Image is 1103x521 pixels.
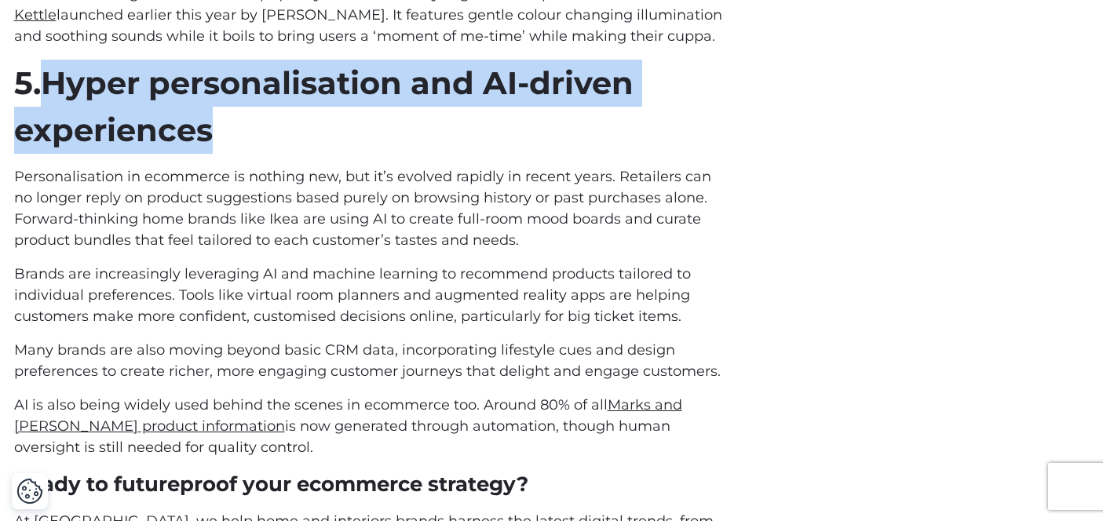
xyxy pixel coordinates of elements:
span: AI is also being widely used behind the scenes in ecommerce too. Around 80% of all [14,396,608,414]
span: Personalisation in ecommerce is nothing new, but it’s evolved rapidly in recent years. Retailers ... [14,168,711,249]
span: launched earlier this year by [PERSON_NAME]. It features gentle colour changing illumination and ... [14,6,722,45]
img: Revisit consent button [16,478,43,505]
span: Hyper personalisation and AI-driven experiences [14,64,634,149]
button: Cookie Settings [16,478,43,505]
h3: 5. [14,60,723,154]
span: Many brands are also moving beyond basic CRM data, incorporating lifestyle cues and design prefer... [14,341,721,380]
h4: Ready to futureproof your ecommerce strategy? [14,471,723,498]
span: Brands are increasingly leveraging AI and machine learning to recommend products tailored to indi... [14,265,691,325]
span: is now generated through automation, though human oversight is still needed for quality control. [14,417,670,456]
